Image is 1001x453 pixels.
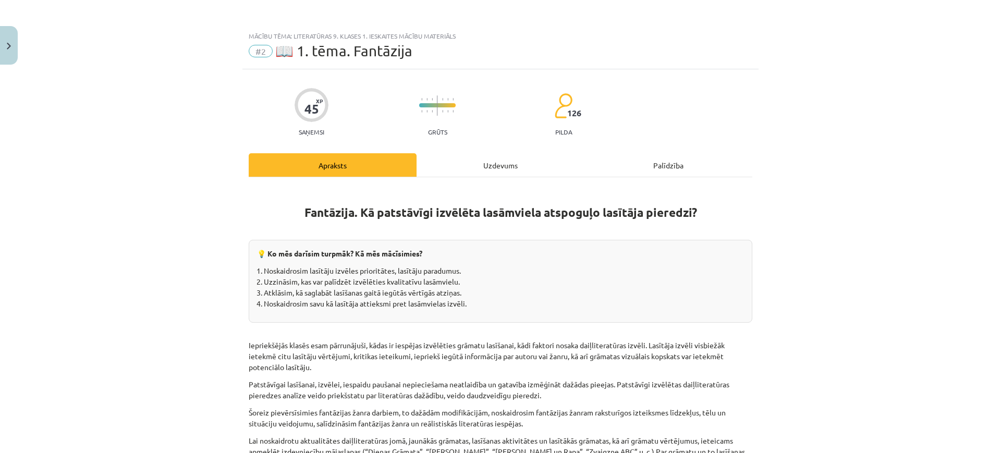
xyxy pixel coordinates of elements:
li: Uzzināsim, kas var palīdzēt izvēlēties kvalitatīvu lasāmvielu. [264,276,744,287]
img: icon-long-line-d9ea69661e0d244f92f715978eff75569469978d946b2353a9bb055b3ed8787d.svg [437,95,438,116]
img: icon-short-line-57e1e144782c952c97e751825c79c345078a6d821885a25fce030b3d8c18986b.svg [421,110,422,113]
strong: Fantāzija. Kā patstāvīgi izvēlēta lasāmviela atspoguļo lasītāja pieredzi? [304,205,697,220]
span: 126 [567,108,581,118]
div: Apraksts [249,153,417,177]
span: XP [316,98,323,104]
img: icon-short-line-57e1e144782c952c97e751825c79c345078a6d821885a25fce030b3d8c18986b.svg [442,98,443,101]
strong: 💡 Ko mēs darīsim turpmāk? Kā mēs mācīsimies? [257,249,422,258]
li: Noskaidrosim lasītāju izvēles prioritātes, lasītāju paradumus. [264,265,744,276]
img: icon-short-line-57e1e144782c952c97e751825c79c345078a6d821885a25fce030b3d8c18986b.svg [447,98,448,101]
img: icon-close-lesson-0947bae3869378f0d4975bcd49f059093ad1ed9edebbc8119c70593378902aed.svg [7,43,11,50]
p: Šoreiz pievērsīsimies fantāzijas žanra darbiem, to dažādām modifikācijām, noskaidrosim fantāzijas... [249,407,752,429]
span: 📖 1. tēma. Fantāzija [275,42,412,59]
p: Saņemsi [295,128,328,136]
img: icon-short-line-57e1e144782c952c97e751825c79c345078a6d821885a25fce030b3d8c18986b.svg [421,98,422,101]
img: icon-short-line-57e1e144782c952c97e751825c79c345078a6d821885a25fce030b3d8c18986b.svg [453,110,454,113]
img: students-c634bb4e5e11cddfef0936a35e636f08e4e9abd3cc4e673bd6f9a4125e45ecb1.svg [554,93,572,119]
img: icon-short-line-57e1e144782c952c97e751825c79c345078a6d821885a25fce030b3d8c18986b.svg [453,98,454,101]
img: icon-short-line-57e1e144782c952c97e751825c79c345078a6d821885a25fce030b3d8c18986b.svg [432,98,433,101]
div: Palīdzība [584,153,752,177]
p: Grūts [428,128,447,136]
p: pilda [555,128,572,136]
p: Patstāvīgai lasīšanai, izvēlei, iespaidu paušanai nepieciešama neatlaidība un gatavība izmēģināt ... [249,379,752,401]
div: Uzdevums [417,153,584,177]
img: icon-short-line-57e1e144782c952c97e751825c79c345078a6d821885a25fce030b3d8c18986b.svg [432,110,433,113]
div: 45 [304,102,319,116]
span: #2 [249,45,273,57]
li: Atklāsim, kā saglabāt lasīšanas gaitā iegūtās vērtīgās atziņas. [264,287,744,298]
img: icon-short-line-57e1e144782c952c97e751825c79c345078a6d821885a25fce030b3d8c18986b.svg [426,98,428,101]
img: icon-short-line-57e1e144782c952c97e751825c79c345078a6d821885a25fce030b3d8c18986b.svg [442,110,443,113]
div: Mācību tēma: Literatūras 9. klases 1. ieskaites mācību materiāls [249,32,752,40]
img: icon-short-line-57e1e144782c952c97e751825c79c345078a6d821885a25fce030b3d8c18986b.svg [447,110,448,113]
p: Iepriekšējās klasēs esam pārrunājuši, kādas ir iespējas izvēlēties grāmatu lasīšanai, kādi faktor... [249,340,752,373]
img: icon-short-line-57e1e144782c952c97e751825c79c345078a6d821885a25fce030b3d8c18986b.svg [426,110,428,113]
li: Noskaidrosim savu kā lasītāja attieksmi pret lasāmvielas izvēli. [264,298,744,309]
